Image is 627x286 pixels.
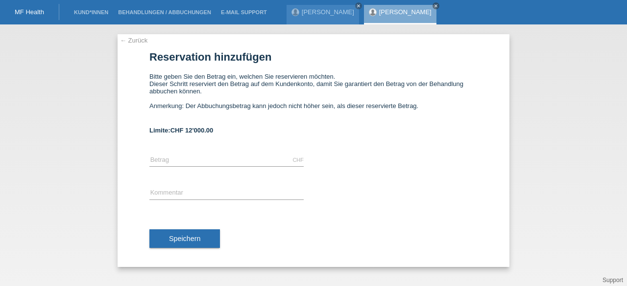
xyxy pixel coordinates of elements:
a: close [433,2,439,9]
span: Speichern [169,235,200,242]
h1: Reservation hinzufügen [149,51,478,63]
b: Limite: [149,127,213,134]
span: CHF 12'000.00 [170,127,214,134]
a: Support [603,277,623,284]
button: Speichern [149,229,220,248]
a: close [355,2,362,9]
a: E-Mail Support [216,9,272,15]
a: ← Zurück [120,37,147,44]
i: close [434,3,438,8]
a: MF Health [15,8,44,16]
a: [PERSON_NAME] [302,8,354,16]
a: Kund*innen [69,9,113,15]
a: [PERSON_NAME] [379,8,432,16]
a: Behandlungen / Abbuchungen [113,9,216,15]
div: Bitte geben Sie den Betrag ein, welchen Sie reservieren möchten. Dieser Schritt reserviert den Be... [149,73,478,117]
i: close [356,3,361,8]
div: CHF [292,157,304,163]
